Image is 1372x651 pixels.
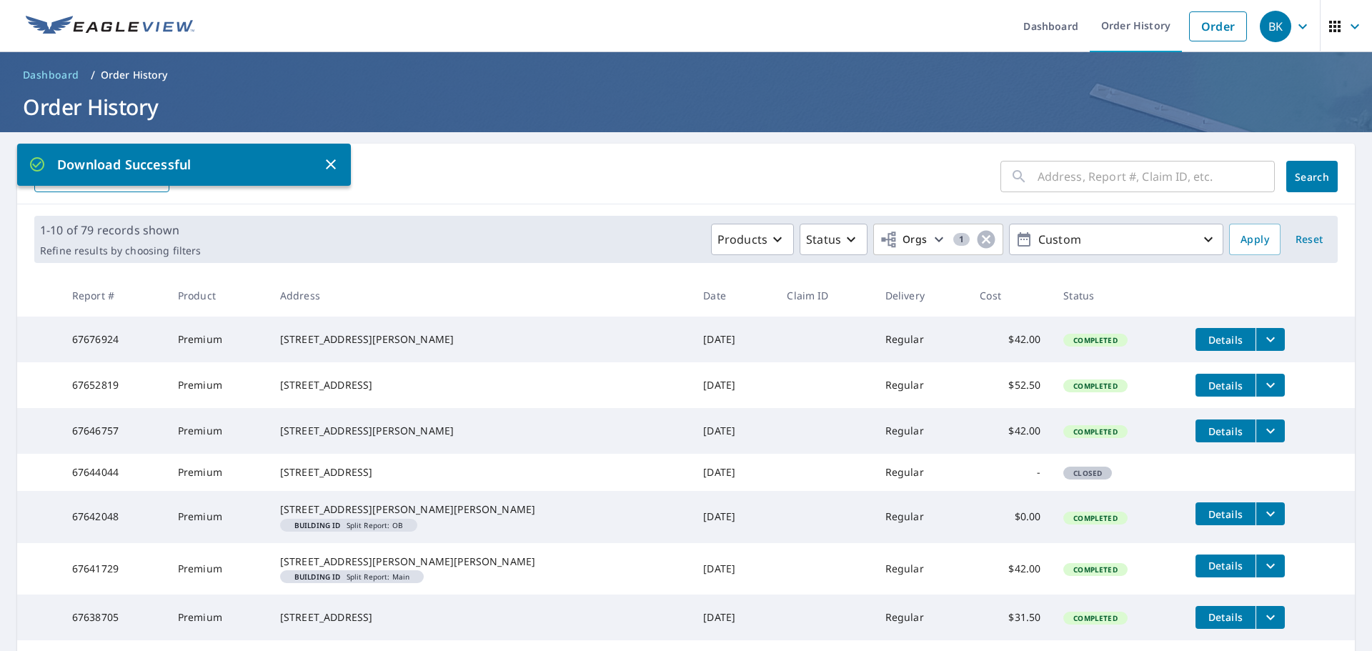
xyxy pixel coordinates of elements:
td: Regular [874,543,969,595]
td: 67641729 [61,543,166,595]
p: Status [806,231,841,248]
button: detailsBtn-67676924 [1195,328,1256,351]
button: Reset [1286,224,1332,255]
td: [DATE] [692,595,775,640]
button: detailsBtn-67641729 [1195,555,1256,577]
a: Order [1189,11,1247,41]
span: 1 [953,234,970,244]
li: / [91,66,95,84]
td: Premium [166,543,269,595]
span: Details [1204,333,1247,347]
span: Details [1204,424,1247,438]
td: $42.00 [968,543,1052,595]
input: Address, Report #, Claim ID, etc. [1038,156,1275,197]
th: Product [166,274,269,317]
th: Status [1052,274,1184,317]
td: Regular [874,317,969,362]
button: filesDropdownBtn-67638705 [1256,606,1285,629]
th: Cost [968,274,1052,317]
td: [DATE] [692,543,775,595]
span: Completed [1065,427,1125,437]
td: 67638705 [61,595,166,640]
button: Custom [1009,224,1223,255]
button: filesDropdownBtn-67676924 [1256,328,1285,351]
th: Address [269,274,692,317]
button: detailsBtn-67642048 [1195,502,1256,525]
span: Search [1298,170,1326,184]
button: Products [711,224,794,255]
td: $42.00 [968,408,1052,454]
em: Building ID [294,573,341,580]
span: Split Report: Main [286,573,418,580]
img: EV Logo [26,16,194,37]
div: BK [1260,11,1291,42]
td: [DATE] [692,491,775,542]
td: $52.50 [968,362,1052,408]
button: detailsBtn-67646757 [1195,419,1256,442]
td: 67642048 [61,491,166,542]
button: filesDropdownBtn-67642048 [1256,502,1285,525]
td: Premium [166,454,269,491]
div: [STREET_ADDRESS][PERSON_NAME][PERSON_NAME] [280,555,680,569]
td: [DATE] [692,317,775,362]
button: filesDropdownBtn-67646757 [1256,419,1285,442]
td: $31.50 [968,595,1052,640]
span: Split Report: OB [286,522,412,529]
td: [DATE] [692,362,775,408]
p: Custom [1033,227,1200,252]
h1: Order History [17,92,1355,121]
td: - [968,454,1052,491]
th: Claim ID [775,274,873,317]
div: [STREET_ADDRESS] [280,465,680,479]
span: Details [1204,379,1247,392]
p: 1-10 of 79 records shown [40,222,201,239]
button: filesDropdownBtn-67641729 [1256,555,1285,577]
span: Completed [1065,381,1125,391]
button: Search [1286,161,1338,192]
td: $0.00 [968,491,1052,542]
button: detailsBtn-67638705 [1195,606,1256,629]
td: Regular [874,595,969,640]
span: Orgs [880,231,928,249]
span: Completed [1065,613,1125,623]
th: Delivery [874,274,969,317]
button: detailsBtn-67652819 [1195,374,1256,397]
td: Premium [166,362,269,408]
span: Details [1204,610,1247,624]
td: Regular [874,408,969,454]
td: Premium [166,408,269,454]
div: [STREET_ADDRESS][PERSON_NAME] [280,332,680,347]
div: [STREET_ADDRESS][PERSON_NAME][PERSON_NAME] [280,502,680,517]
em: Building ID [294,522,341,529]
td: 67676924 [61,317,166,362]
p: Order History [101,68,168,82]
td: 67652819 [61,362,166,408]
button: Orgs1 [873,224,1003,255]
span: Dashboard [23,68,79,82]
td: Premium [166,491,269,542]
p: Refine results by choosing filters [40,244,201,257]
a: Dashboard [17,64,85,86]
p: Download Successful [29,155,322,174]
div: [STREET_ADDRESS][PERSON_NAME] [280,424,680,438]
span: Completed [1065,513,1125,523]
span: Details [1204,507,1247,521]
td: [DATE] [692,454,775,491]
span: Completed [1065,335,1125,345]
td: Regular [874,454,969,491]
span: Closed [1065,468,1110,478]
td: [DATE] [692,408,775,454]
td: 67646757 [61,408,166,454]
span: Reset [1292,231,1326,249]
p: Products [717,231,767,248]
td: Premium [166,595,269,640]
td: $42.00 [968,317,1052,362]
button: filesDropdownBtn-67652819 [1256,374,1285,397]
td: 67644044 [61,454,166,491]
span: Details [1204,559,1247,572]
button: Status [800,224,868,255]
td: Regular [874,362,969,408]
td: Premium [166,317,269,362]
span: Completed [1065,565,1125,575]
span: Apply [1241,231,1269,249]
